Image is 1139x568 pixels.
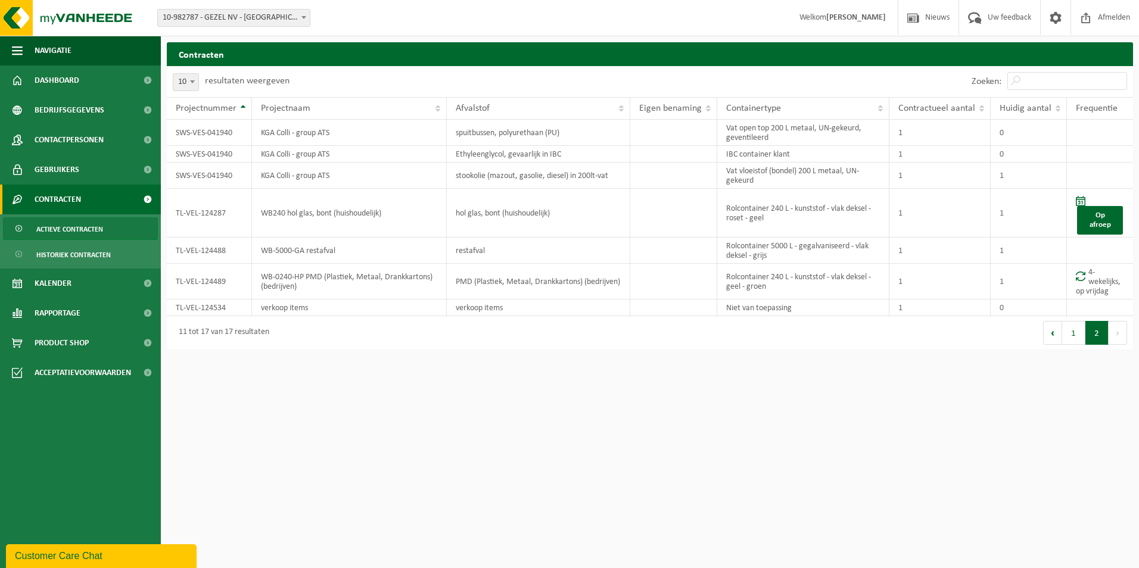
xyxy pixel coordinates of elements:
td: Vat vloeistof (bondel) 200 L metaal, UN-gekeurd [717,163,889,189]
td: verkoop items [252,299,447,316]
span: Kalender [35,269,71,298]
td: TL-VEL-124534 [167,299,252,316]
a: Actieve contracten [3,217,158,240]
span: Containertype [726,104,781,113]
td: 0 [991,146,1067,163]
h2: Contracten [167,42,1133,65]
td: verkoop items [447,299,630,316]
span: Eigen benaming [639,104,702,113]
strong: [PERSON_NAME] [826,13,886,22]
td: IBC container klant [717,146,889,163]
div: 11 tot 17 van 17 resultaten [173,322,269,344]
td: TL-VEL-124488 [167,238,252,264]
span: Actieve contracten [36,218,103,241]
td: Rolcontainer 240 L - kunststof - vlak deksel - roset - geel [717,189,889,238]
td: WB240 hol glas, bont (huishoudelijk) [252,189,447,238]
span: 10 [173,74,198,90]
td: 1 [889,238,991,264]
iframe: chat widget [6,542,199,568]
td: SWS-VES-041940 [167,163,252,189]
span: Afvalstof [456,104,490,113]
td: 1 [889,146,991,163]
span: 10-982787 - GEZEL NV - BUGGENHOUT [157,9,310,27]
td: 1 [991,238,1067,264]
td: hol glas, bont (huishoudelijk) [447,189,630,238]
a: Historiek contracten [3,243,158,266]
td: KGA Colli - group ATS [252,146,447,163]
span: Projectnummer [176,104,236,113]
td: Rolcontainer 5000 L - gegalvaniseerd - vlak deksel - grijs [717,238,889,264]
button: Next [1109,321,1127,345]
span: Projectnaam [261,104,310,113]
span: Gebruikers [35,155,79,185]
span: 10-982787 - GEZEL NV - BUGGENHOUT [158,10,310,26]
span: Navigatie [35,36,71,65]
button: Previous [1043,321,1062,345]
label: resultaten weergeven [205,76,290,86]
td: KGA Colli - group ATS [252,163,447,189]
td: WB-0240-HP PMD (Plastiek, Metaal, Drankkartons) (bedrijven) [252,264,447,299]
span: Contractueel aantal [898,104,975,113]
span: Bedrijfsgegevens [35,95,104,125]
td: 0 [991,299,1067,316]
td: KGA Colli - group ATS [252,120,447,146]
span: Contactpersonen [35,125,104,155]
td: 1 [991,163,1067,189]
button: 1 [1062,321,1085,345]
td: Vat open top 200 L metaal, UN-gekeurd, geventileerd [717,120,889,146]
td: 0 [991,120,1067,146]
span: Historiek contracten [36,244,111,266]
label: Zoeken: [972,77,1001,86]
td: TL-VEL-124489 [167,264,252,299]
td: 1 [889,163,991,189]
td: WB-5000-GA restafval [252,238,447,264]
td: 1 [889,264,991,299]
td: 1 [991,264,1067,299]
td: 1 [889,189,991,238]
span: Rapportage [35,298,80,328]
td: 1 [889,299,991,316]
td: Niet van toepassing [717,299,889,316]
td: TL-VEL-124287 [167,189,252,238]
td: SWS-VES-041940 [167,120,252,146]
td: PMD (Plastiek, Metaal, Drankkartons) (bedrijven) [447,264,630,299]
a: Op afroep [1077,206,1123,235]
span: Huidig aantal [1000,104,1051,113]
td: 1 [991,189,1067,238]
td: 4-wekelijks, op vrijdag [1067,264,1133,299]
td: spuitbussen, polyurethaan (PU) [447,120,630,146]
td: Ethyleenglycol, gevaarlijk in IBC [447,146,630,163]
td: Rolcontainer 240 L - kunststof - vlak deksel - geel - groen [717,264,889,299]
td: 1 [889,120,991,146]
span: 10 [173,73,199,91]
td: stookolie (mazout, gasolie, diesel) in 200lt-vat [447,163,630,189]
span: Frequentie [1076,104,1118,113]
button: 2 [1085,321,1109,345]
span: Dashboard [35,65,79,95]
td: SWS-VES-041940 [167,146,252,163]
span: Acceptatievoorwaarden [35,358,131,388]
span: Product Shop [35,328,89,358]
td: restafval [447,238,630,264]
span: Contracten [35,185,81,214]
